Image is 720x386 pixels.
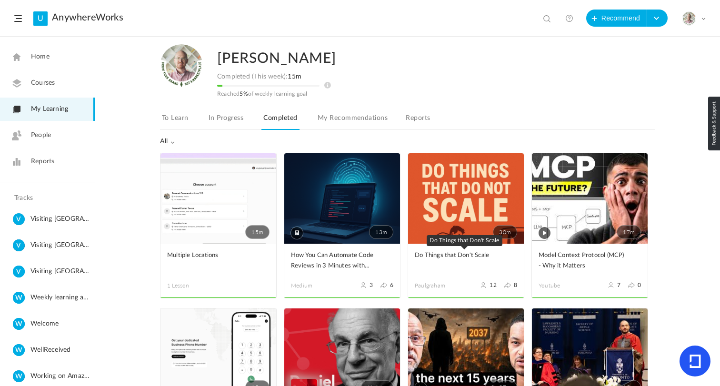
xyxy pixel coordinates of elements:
[30,344,91,356] span: WellReceived
[13,344,25,357] cite: W
[160,153,276,244] a: 15m
[33,11,48,26] a: U
[13,213,25,226] cite: V
[493,225,517,239] span: 30m
[586,10,647,27] button: Recommend
[617,225,641,239] span: 17m
[31,130,51,140] span: People
[539,250,641,272] a: Model Context Protocol (MCP) - Why it Matters
[415,281,466,290] span: paulgraham
[13,318,25,331] cite: W
[415,250,517,272] a: Do Things that Don't Scale
[30,213,91,225] span: Visiting [GEOGRAPHIC_DATA]
[324,82,331,89] img: info icon
[167,281,219,290] span: 1 Lesson
[31,78,55,88] span: Courses
[30,266,91,277] span: Visiting [GEOGRAPHIC_DATA]
[261,112,299,130] a: Completed
[408,153,524,244] a: 30m
[160,44,203,87] img: julia-s-version-gybnm-profile-picture-frame-2024-template-16.png
[415,250,503,261] span: Do Things that Don't Scale
[617,282,620,288] span: 7
[404,112,432,130] a: Reports
[31,104,68,114] span: My Learning
[514,282,517,288] span: 8
[217,90,446,97] p: Reached of weekly learning goal
[217,73,446,81] div: Completed (This week):
[13,370,25,383] cite: W
[638,282,641,288] span: 0
[207,112,245,130] a: In Progress
[291,281,342,290] span: Medium
[539,281,590,290] span: Youtube
[160,138,175,146] span: All
[52,12,123,23] a: AnywhereWorks
[682,12,696,25] img: julia-s-version-gybnm-profile-picture-frame-2024-template-16.png
[30,239,91,251] span: Visiting [GEOGRAPHIC_DATA]
[167,250,255,261] span: Multiple Locations
[532,153,648,244] a: 17m
[284,153,400,244] a: 13m
[13,239,25,252] cite: V
[31,157,54,167] span: Reports
[291,250,379,271] span: How You Can Automate Code Reviews in 3 Minutes with Cursor AI | by Yonatanmh | Medium
[370,282,373,288] span: 3
[316,112,390,130] a: My Recommendations
[30,370,91,382] span: Working on Amazing
[291,250,393,272] a: How You Can Automate Code Reviews in 3 Minutes with Cursor AI | by Yonatanmh | Medium
[167,250,270,272] a: Multiple Locations
[240,91,248,97] span: 5%
[160,112,190,130] a: To Learn
[490,282,496,288] span: 12
[30,318,91,330] span: Welcome
[13,266,25,278] cite: V
[245,225,270,239] span: 15m
[31,52,50,62] span: Home
[539,250,627,271] span: Model Context Protocol (MCP) - Why it Matters
[13,292,25,305] cite: W
[708,97,720,150] img: loop_feedback_btn.png
[369,225,393,239] span: 13m
[30,292,91,304] span: Weekly learning adventure
[14,194,78,202] h4: Tracks
[390,282,393,288] span: 6
[217,44,613,73] h2: [PERSON_NAME]
[288,73,301,80] span: 15m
